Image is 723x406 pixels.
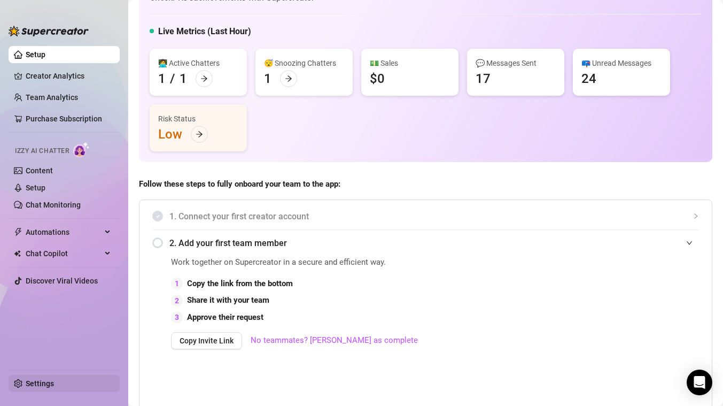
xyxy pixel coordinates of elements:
a: Setup [26,183,45,192]
span: Chat Copilot [26,245,102,262]
div: 3 [171,311,183,323]
div: 👩‍💻 Active Chatters [158,57,238,69]
div: 1 [158,70,166,87]
div: 📪 Unread Messages [581,57,662,69]
span: Automations [26,224,102,241]
div: 💬 Messages Sent [476,57,556,69]
span: Izzy AI Chatter [15,146,69,156]
a: No teammates? [PERSON_NAME] as complete [251,334,418,347]
div: Open Intercom Messenger [687,370,712,395]
a: Team Analytics [26,93,78,102]
div: 24 [581,70,596,87]
img: logo-BBDzfeDw.svg [9,26,89,36]
a: Chat Monitoring [26,201,81,209]
div: 💵 Sales [370,57,450,69]
span: Work together on Supercreator in a secure and efficient way. [171,256,458,269]
div: 17 [476,70,491,87]
span: thunderbolt [14,228,22,236]
span: collapsed [693,213,699,219]
a: Setup [26,50,45,59]
h5: Live Metrics (Last Hour) [158,25,251,38]
div: 2 [171,295,183,307]
span: 1. Connect your first creator account [169,210,699,223]
img: Chat Copilot [14,250,21,257]
a: Purchase Subscription [26,114,102,123]
div: $0 [370,70,385,87]
span: Copy Invite Link [180,336,234,345]
span: arrow-right [196,131,203,138]
div: 1 [180,70,187,87]
div: 2. Add your first team member [152,230,699,256]
div: 1 [264,70,271,87]
div: 1 [171,278,183,289]
div: 1. Connect your first creator account [152,203,699,229]
img: AI Chatter [73,142,90,157]
iframe: Adding Team Members [485,256,699,393]
span: arrow-right [200,75,208,82]
strong: Follow these steps to fully onboard your team to the app: [139,179,340,189]
a: Discover Viral Videos [26,277,98,285]
button: Copy Invite Link [171,332,242,349]
a: Settings [26,379,54,388]
span: expanded [686,240,693,246]
a: Creator Analytics [26,67,111,85]
span: arrow-right [285,75,292,82]
strong: Copy the link from the bottom [187,279,293,288]
span: 2. Add your first team member [169,236,699,250]
div: Risk Status [158,113,238,125]
strong: Share it with your team [187,295,269,305]
div: 😴 Snoozing Chatters [264,57,344,69]
strong: Approve their request [187,312,263,322]
a: Content [26,166,53,175]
